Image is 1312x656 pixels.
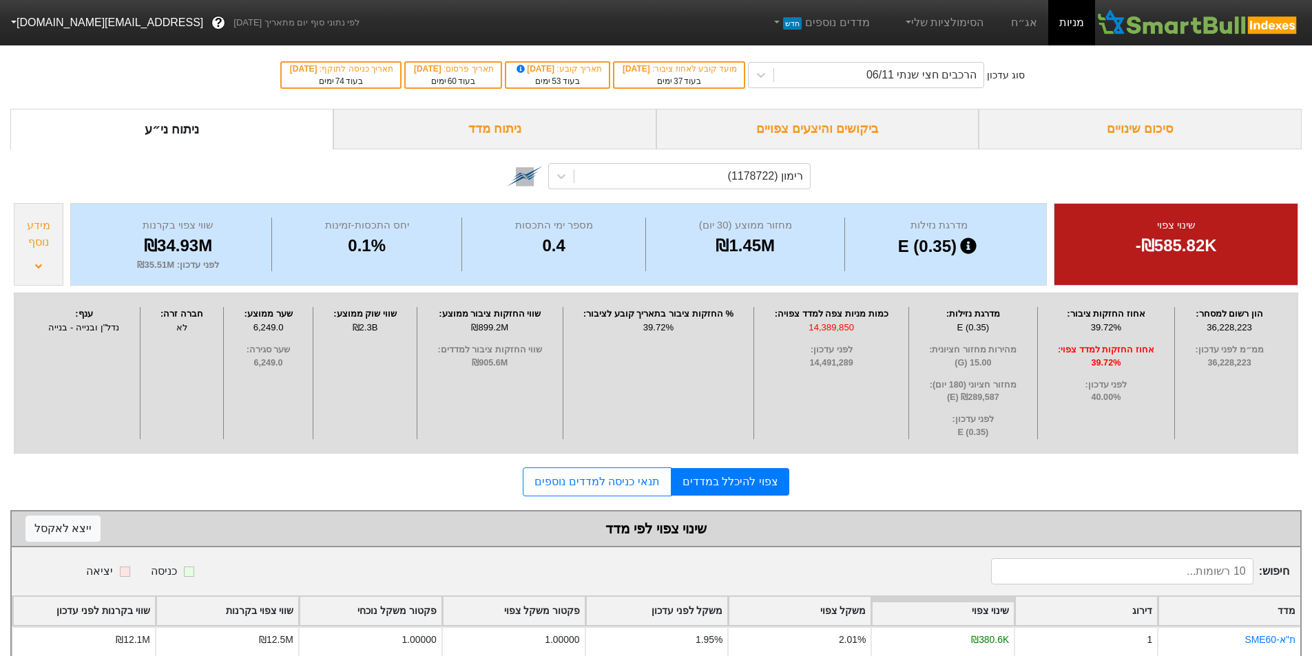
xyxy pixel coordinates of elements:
span: מחזור חציוני (180 יום) : [913,379,1034,392]
span: ₪289,587 (E) [913,391,1034,404]
a: הסימולציות שלי [897,9,990,36]
div: סיכום שינויים [979,109,1302,149]
span: ? [215,14,222,32]
div: חברה זרה : [144,307,220,321]
div: 1.00000 [545,633,579,647]
div: בעוד ימים [289,75,393,87]
div: מדרגת נזילות [848,218,1029,233]
div: 6,249.0 [227,321,309,335]
div: יציאה [86,563,113,580]
div: Toggle SortBy [156,597,298,625]
a: תנאי כניסה למדדים נוספים [523,467,671,496]
div: שווי שוק ממוצע : [317,307,413,321]
div: E (0.35) [848,233,1029,260]
div: הון רשום למסחר : [1178,307,1280,321]
span: לפני עדכון : [1041,379,1171,392]
div: Toggle SortBy [1158,597,1300,625]
div: אחוז החזקות ציבור : [1041,307,1171,321]
span: לפי נתוני סוף יום מתאריך [DATE] [233,16,360,30]
div: 14,389,850 [758,321,905,335]
div: יחס התכסות-זמינות [275,218,458,233]
div: 1 [1147,633,1152,647]
span: 15.00 (G) [913,357,1034,370]
div: מחזור ממוצע (30 יום) [649,218,841,233]
div: בעוד ימים [621,75,737,87]
span: לפני עדכון : [758,343,905,357]
span: 39.72% [1041,357,1171,370]
div: ₪1.45M [649,233,841,258]
a: ת''א-SME60 [1245,634,1295,645]
div: 1.95% [696,633,722,647]
div: ניתוח ני״ע [10,109,333,149]
div: רימון (1178722) [728,168,803,184]
span: [DATE] [414,64,444,74]
div: Toggle SortBy [300,597,441,625]
div: % החזקות ציבור בתאריך קובע לציבור : [567,307,751,321]
span: 37 [674,76,683,86]
span: ₪905.6M [421,357,559,370]
span: 14,491,289 [758,357,905,370]
button: ייצא לאקסל [25,516,101,542]
span: שווי החזקות ציבור למדדים : [421,343,559,357]
div: בעוד ימים [513,75,602,87]
div: ענף : [32,307,136,321]
div: ₪2.3B [317,321,413,335]
div: תאריך קובע : [513,63,602,75]
img: tase link [507,158,543,194]
span: לפני עדכון : [913,413,1034,426]
div: כמות מניות צפה למדד צפויה : [758,307,905,321]
div: ₪380.6K [971,633,1009,647]
div: בעוד ימים [413,75,494,87]
div: תאריך כניסה לתוקף : [289,63,393,75]
div: לפני עדכון : ₪35.51M [88,258,268,272]
div: תאריך פרסום : [413,63,494,75]
span: E (0.35) [913,426,1034,439]
span: 60 [448,76,457,86]
div: Toggle SortBy [13,597,155,625]
span: 74 [335,76,344,86]
span: ממ״מ לפני עדכון : [1178,343,1280,357]
a: צפוי להיכלל במדדים [671,468,789,496]
div: -₪585.82K [1072,233,1280,258]
div: Toggle SortBy [443,597,585,625]
div: 39.72% [1041,321,1171,335]
div: מועד קובע לאחוז ציבור : [621,63,737,75]
div: 1.00000 [402,633,436,647]
span: 6,249.0 [227,357,309,370]
span: [DATE] [623,64,652,74]
div: 36,228,223 [1178,321,1280,335]
div: שינוי צפוי [1072,218,1280,233]
div: Toggle SortBy [729,597,871,625]
span: חדש [783,17,802,30]
a: מדדים נוספיםחדש [766,9,875,36]
div: שווי החזקות ציבור ממוצע : [421,307,559,321]
div: ביקושים והיצעים צפויים [656,109,979,149]
img: SmartBull [1095,9,1301,36]
div: הרכבים חצי שנתי 06/11 [866,67,977,83]
div: שווי צפוי בקרנות [88,218,268,233]
div: E (0.35) [913,321,1034,335]
input: 10 רשומות... [991,558,1253,584]
span: [DATE] [290,64,320,74]
span: חיפוש : [991,558,1289,584]
div: Toggle SortBy [586,597,728,625]
div: Toggle SortBy [872,597,1014,625]
span: שער סגירה : [227,343,309,357]
div: 2.01% [839,633,866,647]
div: שינוי צפוי לפי מדד [25,518,1287,539]
div: ניתוח מדד [333,109,656,149]
span: אחוז החזקות למדד צפוי : [1041,343,1171,357]
div: ₪12.5M [259,633,293,647]
div: שער ממוצע : [227,307,309,321]
div: נדל"ן ובנייה - בנייה [32,321,136,335]
div: ₪12.1M [116,633,150,647]
div: Toggle SortBy [1015,597,1157,625]
div: ₪899.2M [421,321,559,335]
div: מספר ימי התכסות [466,218,642,233]
div: מדרגת נזילות : [913,307,1034,321]
span: 53 [552,76,561,86]
span: [DATE] [514,64,557,74]
span: 40.00% [1041,391,1171,404]
div: לא [144,321,220,335]
div: 0.1% [275,233,458,258]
